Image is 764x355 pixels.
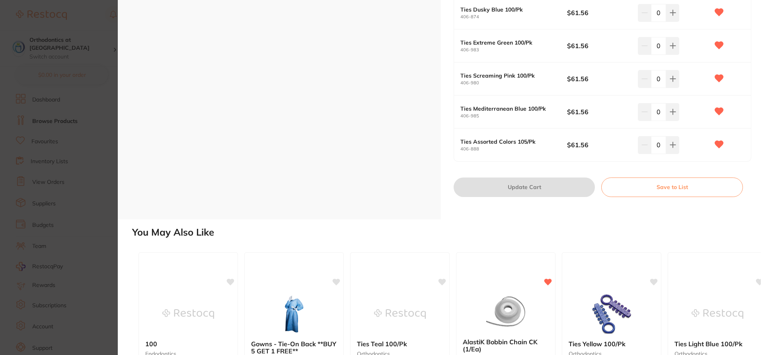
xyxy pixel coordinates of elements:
img: Ties Yellow 100/Pk [586,294,637,334]
h2: You May Also Like [132,227,761,238]
b: $61.56 [567,107,631,116]
small: 406-874 [460,14,567,20]
b: AlastiK Bobbin Chain CK (1/Ea) [463,338,549,353]
button: Update Cart [454,177,595,197]
b: Ties Extreme Green 100/Pk [460,39,556,46]
b: Ties Teal 100/Pk [357,340,443,347]
img: Ties Light Blue 100/Pk [692,294,743,334]
b: Ties Assorted Colors 105/Pk [460,138,556,145]
img: Gowns - Tie-On Back **BUY 5 GET 1 FREE** [268,294,320,334]
img: AlastiK Bobbin Chain CK (1/Ea) [480,292,532,332]
button: Save to List [601,177,743,197]
b: Ties Dusky Blue 100/Pk [460,6,556,13]
b: Ties Light Blue 100/Pk [674,340,760,347]
b: $61.56 [567,41,631,50]
small: 406-888 [460,146,567,152]
b: Ties Screaming Pink 100/Pk [460,72,556,79]
b: Gowns - Tie-On Back **BUY 5 GET 1 FREE** [251,340,337,355]
img: 100 [162,294,214,334]
b: Ties Mediterranean Blue 100/Pk [460,105,556,112]
b: $61.56 [567,74,631,83]
b: Ties Yellow 100/Pk [569,340,655,347]
b: $61.56 [567,140,631,149]
small: 406-983 [460,47,567,53]
small: 406-980 [460,80,567,86]
small: 406-985 [460,113,567,119]
img: Ties Teal 100/Pk [374,294,426,334]
b: 100 [145,340,231,347]
b: $61.56 [567,8,631,17]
